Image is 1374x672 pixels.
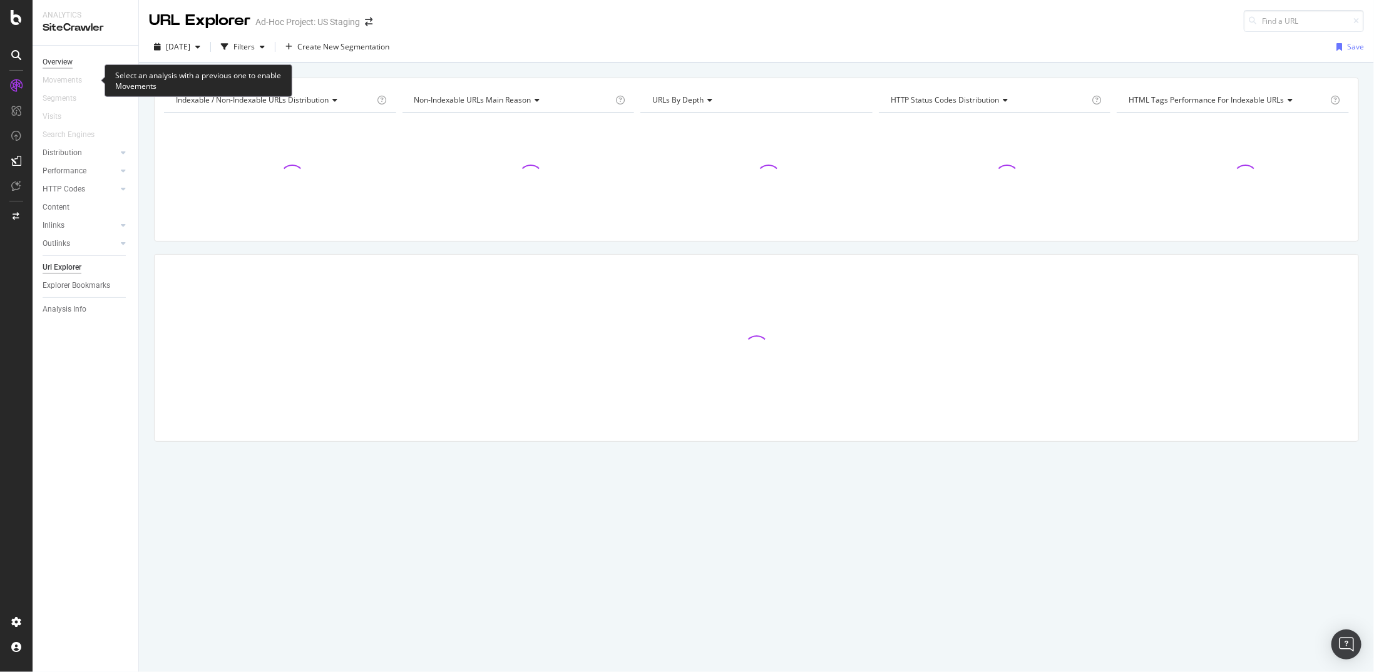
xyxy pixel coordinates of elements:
span: HTML Tags Performance for Indexable URLs [1129,94,1284,105]
div: Select an analysis with a previous one to enable Movements [105,64,292,97]
span: Indexable / Non-Indexable URLs distribution [176,94,329,105]
div: Analysis Info [43,303,86,316]
div: Outlinks [43,237,70,250]
div: Performance [43,165,86,178]
input: Find a URL [1244,10,1364,32]
div: arrow-right-arrow-left [365,18,372,26]
a: HTTP Codes [43,183,117,196]
div: Inlinks [43,219,64,232]
span: 2025 Sep. 29th [166,41,190,52]
a: Performance [43,165,117,178]
button: Save [1331,37,1364,57]
span: URLs by Depth [652,94,704,105]
button: [DATE] [149,37,205,57]
div: Distribution [43,146,82,160]
div: Overview [43,56,73,69]
div: Movements [43,74,82,87]
a: Outlinks [43,237,117,250]
a: Content [43,201,130,214]
div: Open Intercom Messenger [1331,629,1361,659]
h4: URLs by Depth [650,90,861,110]
a: Overview [43,56,130,69]
a: Movements [43,74,95,87]
div: Url Explorer [43,261,81,274]
span: HTTP Status Codes Distribution [891,94,1000,105]
div: HTTP Codes [43,183,85,196]
div: Analytics [43,10,128,21]
a: Url Explorer [43,261,130,274]
a: Inlinks [43,219,117,232]
div: Visits [43,110,61,123]
h4: Non-Indexable URLs Main Reason [412,90,613,110]
span: Non-Indexable URLs Main Reason [414,94,531,105]
span: Create New Segmentation [297,41,389,52]
div: Filters [233,41,255,52]
div: Content [43,201,69,214]
div: Search Engines [43,128,95,141]
a: Segments [43,92,89,105]
div: Ad-Hoc Project: US Staging [255,16,360,28]
button: Create New Segmentation [280,37,394,57]
button: Filters [216,37,270,57]
div: Segments [43,92,76,105]
h4: Indexable / Non-Indexable URLs Distribution [173,90,375,110]
h4: HTML Tags Performance for Indexable URLs [1126,90,1328,110]
a: Search Engines [43,128,107,141]
div: Explorer Bookmarks [43,279,110,292]
a: Analysis Info [43,303,130,316]
a: Visits [43,110,74,123]
h4: HTTP Status Codes Distribution [888,90,1090,110]
div: SiteCrawler [43,21,128,35]
div: Save [1347,41,1364,52]
a: Distribution [43,146,117,160]
div: URL Explorer [149,10,250,31]
a: Explorer Bookmarks [43,279,130,292]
